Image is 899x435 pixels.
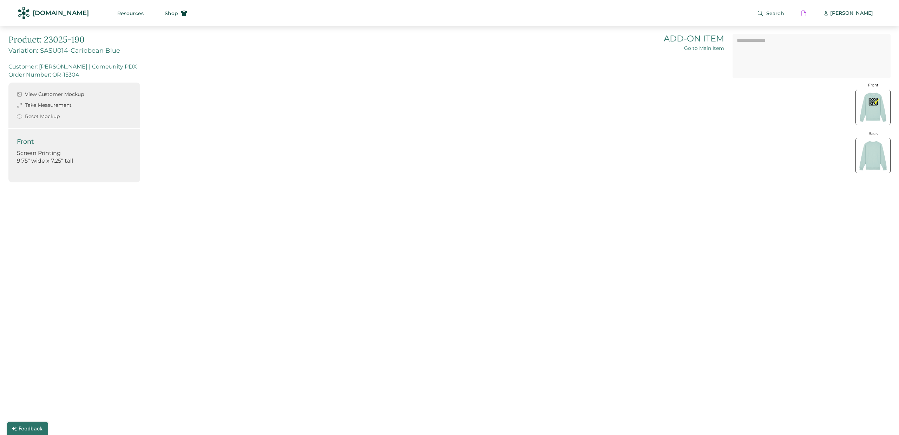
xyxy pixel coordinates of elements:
[18,7,30,19] img: Rendered Logo - Screens
[17,157,132,165] div: 9.75" wide x 7.25" tall
[855,138,891,173] img: generate-image
[17,149,132,157] div: Screen Printing
[8,71,733,78] div: Order Number: OR-15304
[17,137,132,146] div: Front
[830,10,873,17] div: [PERSON_NAME]
[25,91,84,98] div: View Customer Mockup
[25,102,72,109] div: Take Measurement
[868,83,878,87] div: Front
[8,63,733,70] div: Customer: [PERSON_NAME] | Comeunity PDX
[749,6,793,20] button: Search
[156,6,196,20] button: Shop
[33,9,89,18] div: [DOMAIN_NAME]
[165,11,178,16] span: Shop
[8,34,120,46] div: Product: 23025-190
[684,45,724,51] div: Go to Main Item
[664,34,724,44] div: ADD-ON ITEM
[855,90,891,125] img: generate-image
[109,6,152,20] button: Resources
[766,11,784,16] span: Search
[25,113,60,120] div: Reset Mockup
[8,47,120,55] div: Variation: SASU014-Caribbean Blue
[868,131,878,136] div: Back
